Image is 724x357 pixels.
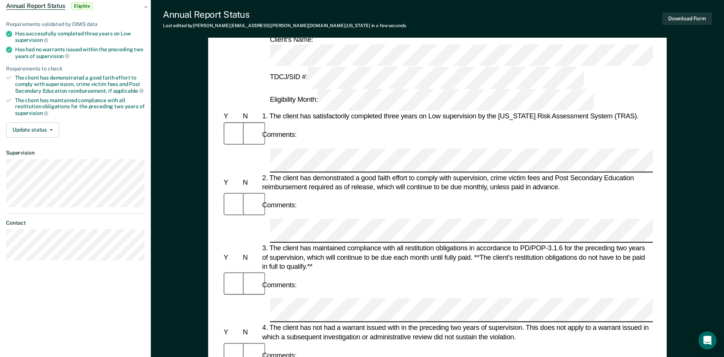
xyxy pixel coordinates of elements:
[241,112,261,121] div: N
[222,253,241,262] div: Y
[261,243,653,271] div: 3. The client has maintained compliance with all restitution obligations in accordance to PD/POP-...
[36,53,69,59] span: supervision
[15,110,48,116] span: supervision
[241,253,261,262] div: N
[222,328,241,337] div: Y
[261,112,653,121] div: 1. The client has satisfactorily completed three years on Low supervision by the [US_STATE] Risk ...
[698,331,716,349] div: Open Intercom Messenger
[261,130,298,139] div: Comments:
[6,66,145,72] div: Requirements to check
[163,9,406,20] div: Annual Report Status
[6,220,145,226] dt: Contact
[6,21,145,28] div: Requirements validated by OIMS data
[113,88,144,94] span: applicable
[15,75,145,94] div: The client has demonstrated a good faith effort to comply with supervision, crime victim fees and...
[268,67,586,89] div: TDCJ/SID #:
[261,173,653,192] div: 2. The client has demonstrated a good faith effort to comply with supervision, crime victim fees ...
[15,31,145,43] div: Has successfully completed three years on Low
[71,2,93,10] span: Eligible
[6,123,59,138] button: Update status
[261,201,298,210] div: Comments:
[261,323,653,342] div: 4. The client has not had a warrant issued with in the preceding two years of supervision. This d...
[222,178,241,187] div: Y
[371,23,406,28] span: in a few seconds
[662,12,712,25] button: Download Form
[268,89,596,111] div: Eligibility Month:
[15,37,48,43] span: supervision
[261,280,298,290] div: Comments:
[6,150,145,156] dt: Supervision
[163,23,406,28] div: Last edited by [PERSON_NAME][EMAIL_ADDRESS][PERSON_NAME][DOMAIN_NAME][US_STATE]
[222,112,241,121] div: Y
[6,2,65,10] span: Annual Report Status
[15,46,145,59] div: Has had no warrants issued within the preceding two years of
[241,178,261,187] div: N
[241,328,261,337] div: N
[15,97,145,116] div: The client has maintained compliance with all restitution obligations for the preceding two years of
